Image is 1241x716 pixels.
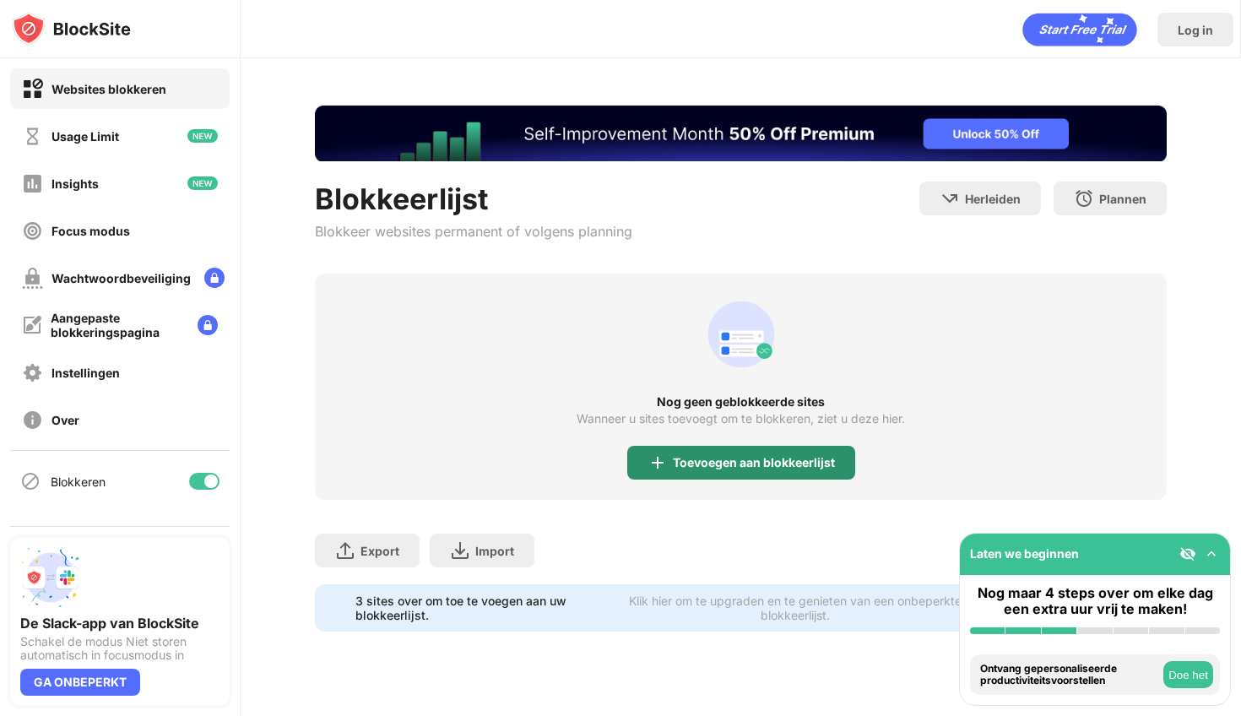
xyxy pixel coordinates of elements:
[673,456,835,469] div: Toevoegen aan blokkeerlijst
[51,129,119,144] div: Usage Limit
[1099,192,1146,206] div: Plannen
[315,182,632,216] div: Blokkeerlijst
[20,615,219,632] div: De Slack-app van BlockSite
[1203,545,1220,562] img: omni-setup-toggle.svg
[315,223,632,240] div: Blokkeer websites permanent of volgens planning
[980,663,1159,687] div: Ontvang gepersonaliseerde productiviteitsvoorstellen
[51,475,106,489] div: Blokkeren
[51,224,130,238] div: Focus modus
[1022,13,1137,46] div: animation
[12,12,131,46] img: logo-blocksite.svg
[51,366,120,380] div: Instellingen
[51,82,166,96] div: Websites blokkeren
[22,315,42,335] img: customize-block-page-off.svg
[187,176,218,190] img: new-icon.svg
[618,594,973,622] div: Klik hier om te upgraden en te genieten van een onbeperkte blokkeerlijst.
[204,268,225,288] img: lock-menu.svg
[22,220,43,241] img: focus-off.svg
[701,294,782,375] div: animation
[20,635,219,662] div: Schakel de modus Niet storen automatisch in focusmodus in
[970,585,1220,617] div: Nog maar 4 steps over om elke dag een extra uur vrij te maken!
[22,410,43,431] img: about-off.svg
[22,173,43,194] img: insights-off.svg
[1179,545,1196,562] img: eye-not-visible.svg
[51,413,79,427] div: Over
[965,192,1021,206] div: Herleiden
[360,544,399,558] div: Export
[51,311,184,339] div: Aangepaste blokkeringspagina
[22,268,43,289] img: password-protection-off.svg
[1163,661,1213,688] button: Doe het
[51,176,99,191] div: Insights
[22,362,43,383] img: settings-off.svg
[315,395,1167,409] div: Nog geen geblokkeerde sites
[198,315,218,335] img: lock-menu.svg
[20,471,41,491] img: blocking-icon.svg
[51,271,191,285] div: Wachtwoordbeveiliging
[20,547,81,608] img: push-slack.svg
[22,79,43,100] img: block-on.svg
[20,669,140,696] div: GA ONBEPERKT
[970,546,1079,561] div: Laten we beginnen
[187,129,218,143] img: new-icon.svg
[22,126,43,147] img: time-usage-off.svg
[1178,23,1213,37] div: Log in
[355,594,607,622] div: 3 sites over om toe te voegen aan uw blokkeerlijst.
[577,412,905,426] div: Wanneer u sites toevoegt om te blokkeren, ziet u deze hier.
[475,544,514,558] div: Import
[315,106,1167,161] iframe: Banner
